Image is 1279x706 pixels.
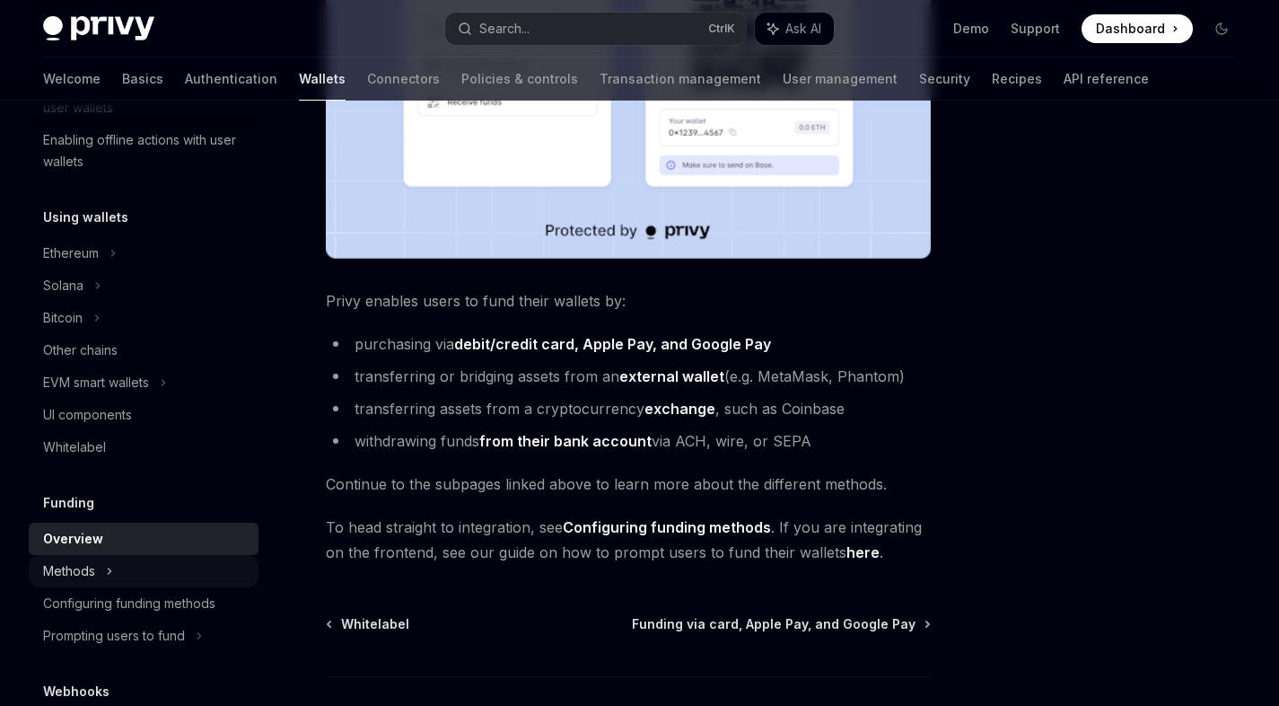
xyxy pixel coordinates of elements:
a: Enabling offline actions with user wallets [29,124,258,178]
div: Overview [43,528,103,550]
a: Wallets [299,57,346,101]
a: Support [1011,20,1060,38]
span: Continue to the subpages linked above to learn more about the different methods. [326,472,931,497]
a: Other chains [29,334,258,366]
a: API reference [1064,57,1149,101]
a: Whitelabel [29,431,258,463]
div: Prompting users to fund [43,625,185,647]
a: from their bank account [479,432,652,451]
span: To head straight to integration, see . If you are integrating on the frontend, see our guide on h... [326,515,931,565]
img: dark logo [43,16,154,41]
a: here [846,543,880,562]
span: Ctrl K [708,22,735,36]
a: Overview [29,523,258,555]
h5: Webhooks [43,681,110,702]
div: Bitcoin [43,307,83,329]
a: Dashboard [1082,14,1193,43]
li: transferring or bridging assets from an (e.g. MetaMask, Phantom) [326,364,931,389]
a: User management [783,57,898,101]
a: debit/credit card, Apple Pay, and Google Pay [454,335,771,354]
strong: debit/credit card, Apple Pay, and Google Pay [454,335,771,353]
div: Solana [43,275,83,296]
button: Search...CtrlK [445,13,745,45]
a: Recipes [992,57,1042,101]
span: Privy enables users to fund their wallets by: [326,288,931,313]
div: Whitelabel [43,437,106,458]
a: Connectors [367,57,440,101]
li: transferring assets from a cryptocurrency , such as Coinbase [326,396,931,421]
a: Demo [953,20,989,38]
a: Configuring funding methods [563,518,771,537]
a: Authentication [185,57,277,101]
div: Other chains [43,340,118,361]
a: Welcome [43,57,101,101]
a: Security [919,57,970,101]
a: UI components [29,399,258,431]
span: Dashboard [1096,20,1165,38]
div: Methods [43,560,95,582]
div: Ethereum [43,243,99,264]
a: external wallet [619,367,724,386]
strong: external wallet [619,367,724,385]
a: Transaction management [600,57,761,101]
a: Policies & controls [461,57,578,101]
h5: Funding [43,492,94,514]
a: exchange [644,400,715,419]
li: withdrawing funds via ACH, wire, or SEPA [326,428,931,454]
span: Ask AI [785,20,821,38]
button: Ask AI [755,13,834,45]
a: Basics [122,57,163,101]
a: Configuring funding methods [29,587,258,620]
div: UI components [43,404,132,426]
li: purchasing via [326,331,931,357]
div: Search... [479,18,530,40]
span: Whitelabel [341,615,409,633]
div: Enabling offline actions with user wallets [43,129,248,172]
button: Toggle dark mode [1207,14,1236,43]
a: Funding via card, Apple Pay, and Google Pay [632,615,929,633]
span: Funding via card, Apple Pay, and Google Pay [632,615,915,633]
a: Whitelabel [328,615,409,633]
div: EVM smart wallets [43,372,149,393]
h5: Using wallets [43,207,128,228]
div: Configuring funding methods [43,593,215,614]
